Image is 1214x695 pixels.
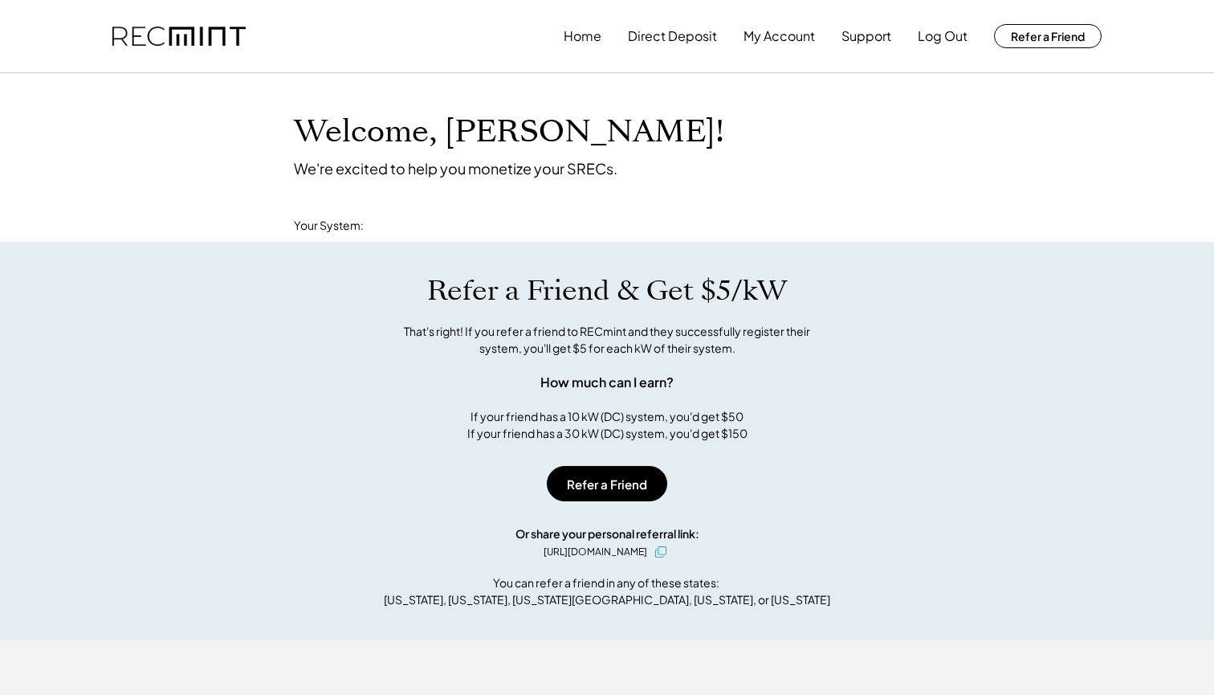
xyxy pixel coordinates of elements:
button: Refer a Friend [547,466,667,501]
div: [URL][DOMAIN_NAME] [544,545,647,559]
button: Direct Deposit [628,20,717,52]
div: Or share your personal referral link: [515,525,699,542]
div: How much can I earn? [540,373,674,392]
button: click to copy [651,542,670,562]
h1: Refer a Friend & Get $5/kW [427,274,787,308]
button: My Account [743,20,815,52]
button: Refer a Friend [994,24,1102,48]
div: That's right! If you refer a friend to RECmint and they successfully register their system, you'l... [386,323,828,357]
div: If your friend has a 10 kW (DC) system, you'd get $50 If your friend has a 30 kW (DC) system, you... [467,408,748,442]
h1: Welcome, [PERSON_NAME]! [294,113,724,151]
div: You can refer a friend in any of these states: [US_STATE], [US_STATE], [US_STATE][GEOGRAPHIC_DATA... [384,574,830,608]
button: Support [841,20,891,52]
button: Home [564,20,601,52]
div: Your System: [294,218,364,234]
div: We're excited to help you monetize your SRECs. [294,159,617,178]
button: Log Out [918,20,968,52]
img: recmint-logotype%403x.png [112,27,246,47]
